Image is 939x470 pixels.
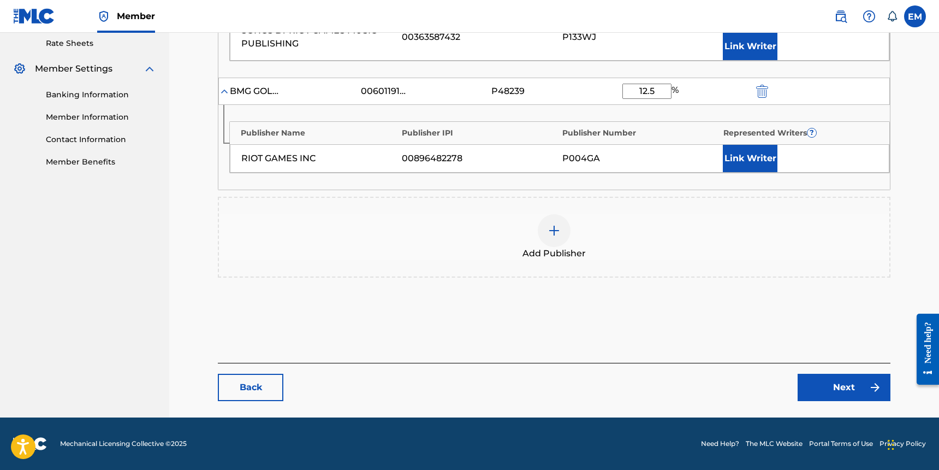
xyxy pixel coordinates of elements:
div: Publisher Name [241,127,396,139]
span: Member [117,10,155,22]
img: help [863,10,876,23]
div: Notifications [887,11,898,22]
img: expand-cell-toggle [219,86,230,97]
a: Portal Terms of Use [809,439,873,449]
button: Link Writer [723,33,777,60]
a: Rate Sheets [46,38,156,49]
img: add [548,224,561,237]
span: ? [807,128,816,137]
div: P133WJ [562,31,717,44]
span: Member Settings [35,62,112,75]
div: Publisher IPI [402,127,557,139]
img: Top Rightsholder [97,10,110,23]
a: Next [798,374,890,401]
div: User Menu [904,5,926,27]
div: 00363587432 [402,31,557,44]
a: Public Search [830,5,852,27]
img: f7272a7cc735f4ea7f67.svg [869,381,882,394]
div: Publisher Number [562,127,718,139]
div: RIOT GAMES INC [241,152,396,165]
a: Contact Information [46,134,156,145]
a: The MLC Website [746,439,803,449]
div: SONGS BY RIOT GAMES MUSIC PUBLISHING [241,24,396,50]
img: search [834,10,847,23]
a: Member Benefits [46,156,156,168]
div: Drag [888,428,894,461]
div: Represented Writers [723,127,879,139]
img: logo [13,437,47,450]
span: % [671,84,681,99]
div: P004GA [562,152,717,165]
a: Back [218,374,283,401]
button: Link Writer [723,145,777,172]
iframe: Chat Widget [884,418,939,470]
span: Add Publisher [522,247,586,260]
a: Need Help? [701,439,739,449]
div: 00896482278 [402,152,557,165]
iframe: Resource Center [908,305,939,393]
a: Privacy Policy [879,439,926,449]
img: Member Settings [13,62,26,75]
img: expand [143,62,156,75]
a: Banking Information [46,89,156,101]
div: Help [858,5,880,27]
span: Mechanical Licensing Collective © 2025 [60,439,187,449]
a: Member Information [46,111,156,123]
img: MLC Logo [13,8,55,24]
img: 12a2ab48e56ec057fbd8.svg [756,85,768,98]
